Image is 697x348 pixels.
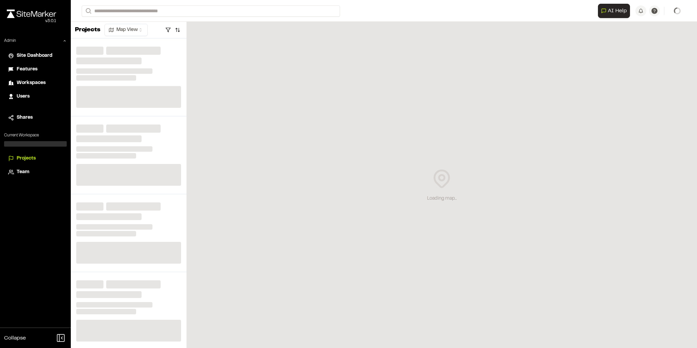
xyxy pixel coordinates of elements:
[17,93,30,100] span: Users
[8,93,63,100] a: Users
[8,168,63,176] a: Team
[17,66,37,73] span: Features
[8,66,63,73] a: Features
[75,26,100,35] p: Projects
[4,38,16,44] p: Admin
[427,195,457,202] div: Loading map...
[8,79,63,87] a: Workspaces
[82,5,94,17] button: Search
[8,114,63,121] a: Shares
[7,10,56,18] img: rebrand.png
[7,18,56,24] div: Oh geez...please don't...
[17,79,46,87] span: Workspaces
[4,132,67,138] p: Current Workspace
[4,334,26,342] span: Collapse
[17,168,29,176] span: Team
[608,7,627,15] span: AI Help
[598,4,630,18] button: Open AI Assistant
[598,4,633,18] div: Open AI Assistant
[17,114,33,121] span: Shares
[17,52,52,60] span: Site Dashboard
[8,155,63,162] a: Projects
[17,155,36,162] span: Projects
[8,52,63,60] a: Site Dashboard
